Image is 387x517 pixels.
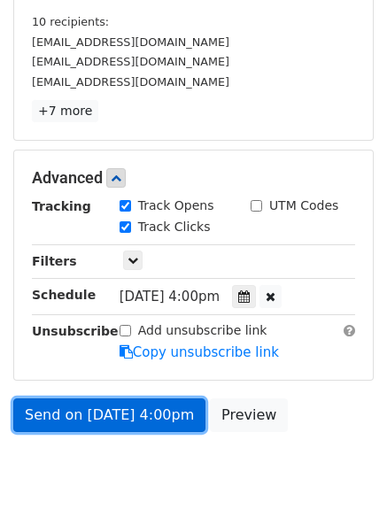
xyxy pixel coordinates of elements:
[32,35,229,49] small: [EMAIL_ADDRESS][DOMAIN_NAME]
[32,100,98,122] a: +7 more
[32,75,229,89] small: [EMAIL_ADDRESS][DOMAIN_NAME]
[120,344,279,360] a: Copy unsubscribe link
[32,324,119,338] strong: Unsubscribe
[269,197,338,215] label: UTM Codes
[32,55,229,68] small: [EMAIL_ADDRESS][DOMAIN_NAME]
[298,432,387,517] iframe: Chat Widget
[138,321,267,340] label: Add unsubscribe link
[32,254,77,268] strong: Filters
[32,199,91,213] strong: Tracking
[13,398,205,432] a: Send on [DATE] 4:00pm
[210,398,288,432] a: Preview
[32,168,355,188] h5: Advanced
[138,197,214,215] label: Track Opens
[32,288,96,302] strong: Schedule
[120,289,220,305] span: [DATE] 4:00pm
[32,15,109,28] small: 10 recipients:
[138,218,211,236] label: Track Clicks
